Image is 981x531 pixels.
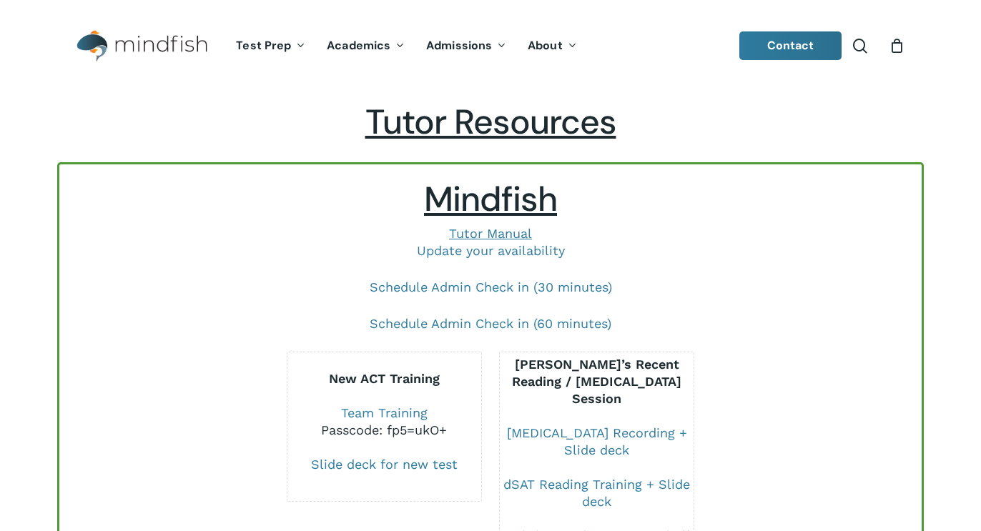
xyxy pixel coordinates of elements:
a: Admissions [415,40,517,52]
a: Team Training [341,405,428,420]
a: About [517,40,588,52]
a: dSAT Reading Training + Slide deck [503,477,690,509]
div: Passcode: fp5=ukO+ [287,422,481,439]
a: Contact [739,31,842,60]
span: Contact [767,38,814,53]
b: New ACT Training [329,371,440,386]
nav: Main Menu [225,19,587,73]
span: Mindfish [424,177,557,222]
span: Admissions [426,38,492,53]
header: Main Menu [57,19,924,73]
span: About [528,38,563,53]
span: Tutor Resources [365,99,616,144]
b: [PERSON_NAME]’s Recent Reading / [MEDICAL_DATA] Session [512,357,681,406]
a: Update your availability [417,243,565,258]
a: [MEDICAL_DATA] Recording + Slide deck [507,425,687,457]
a: Test Prep [225,40,316,52]
a: Schedule Admin Check in (60 minutes) [370,316,611,331]
a: Slide deck for new test [311,457,458,472]
a: Academics [316,40,415,52]
span: Academics [327,38,390,53]
span: Test Prep [236,38,291,53]
a: Tutor Manual [449,226,532,241]
a: Schedule Admin Check in (30 minutes) [370,279,612,294]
